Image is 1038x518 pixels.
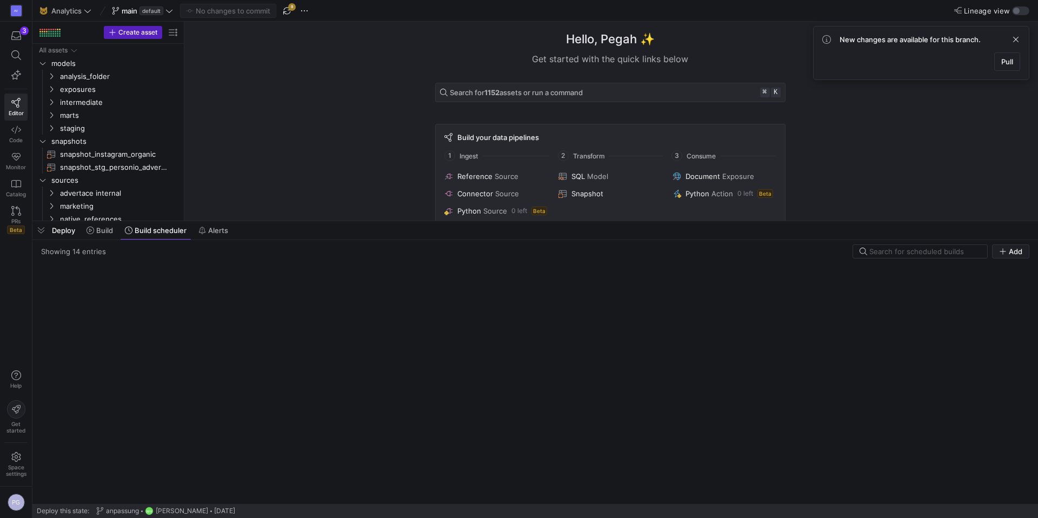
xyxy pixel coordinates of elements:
[106,507,139,515] span: anpassung
[686,189,709,198] span: Python
[37,4,94,18] button: 🐱Analytics
[51,174,178,187] span: sources
[760,88,770,97] kbd: ⌘
[145,507,154,515] div: RPH
[1009,247,1022,256] span: Add
[495,189,519,198] span: Source
[214,507,235,515] span: [DATE]
[435,52,786,65] div: Get started with the quick links below
[4,148,28,175] a: Monitor
[556,187,664,200] button: Snapshot
[7,225,25,234] span: Beta
[60,96,178,109] span: intermediate
[571,189,603,198] span: Snapshot
[771,88,781,97] kbd: k
[737,190,753,197] span: 0 left
[51,6,82,15] span: Analytics
[511,207,527,215] span: 0 left
[122,6,137,15] span: main
[722,172,754,181] span: Exposure
[686,172,720,181] span: Document
[4,2,28,20] a: AV
[587,172,608,181] span: Model
[457,189,493,198] span: Connector
[120,221,191,240] button: Build scheduler
[37,135,179,148] div: Press SPACE to select this row.
[4,202,28,238] a: PRsBeta
[9,137,23,143] span: Code
[37,161,179,174] div: Press SPACE to select this row.
[531,207,547,215] span: Beta
[60,187,178,200] span: advertace internal
[670,187,778,200] button: PythonAction0 leftBeta
[37,57,179,70] div: Press SPACE to select this row.
[135,226,187,235] span: Build scheduler
[82,221,118,240] button: Build
[60,213,178,225] span: native_references
[4,447,28,482] a: Spacesettings
[60,148,167,161] span: snapshot_instagram_organic​​​​​​​
[992,244,1029,258] button: Add
[37,212,179,225] div: Press SPACE to select this row.
[571,172,585,181] span: SQL
[194,221,233,240] button: Alerts
[450,88,583,97] span: Search for assets or run a command
[37,187,179,200] div: Press SPACE to select this row.
[442,170,550,183] button: ReferenceSource
[6,191,26,197] span: Catalog
[37,200,179,212] div: Press SPACE to select this row.
[994,52,1020,71] button: Pull
[208,226,228,235] span: Alerts
[37,161,179,174] a: snapshot_stg_personio_advertace__employees​​​​​​​
[37,109,179,122] div: Press SPACE to select this row.
[4,491,28,514] button: PG
[60,200,178,212] span: marketing
[60,83,178,96] span: exposures
[11,218,21,224] span: PRs
[556,170,664,183] button: SQLModel
[4,26,28,45] button: 3
[37,44,179,57] div: Press SPACE to select this row.
[104,26,162,39] button: Create asset
[6,464,26,477] span: Space settings
[60,161,167,174] span: snapshot_stg_personio_advertace__employees​​​​​​​
[52,226,75,235] span: Deploy
[435,83,786,102] button: Search for1152assets or run a command⌘k
[457,207,481,215] span: Python
[4,396,28,438] button: Getstarted
[51,57,178,70] span: models
[60,122,178,135] span: staging
[757,189,773,198] span: Beta
[60,109,178,122] span: marts
[37,96,179,109] div: Press SPACE to select this row.
[483,207,507,215] span: Source
[51,135,178,148] span: snapshots
[711,189,733,198] span: Action
[6,421,25,434] span: Get started
[8,494,25,511] div: PG
[495,172,518,181] span: Source
[118,29,157,36] span: Create asset
[4,94,28,121] a: Editor
[484,88,500,97] strong: 1152
[39,7,47,15] span: 🐱
[442,204,550,217] button: PythonSource0 leftBeta
[9,382,23,389] span: Help
[37,174,179,187] div: Press SPACE to select this row.
[41,247,106,256] div: Showing 14 entries
[156,507,208,515] span: [PERSON_NAME]
[37,148,179,161] div: Press SPACE to select this row.
[9,110,24,116] span: Editor
[37,83,179,96] div: Press SPACE to select this row.
[1001,57,1013,66] span: Pull
[20,26,29,35] div: 3
[109,4,176,18] button: maindefault
[6,164,26,170] span: Monitor
[869,247,981,256] input: Search for scheduled builds
[139,6,163,15] span: default
[96,226,113,235] span: Build
[4,366,28,394] button: Help
[964,6,1010,15] span: Lineage view
[37,122,179,135] div: Press SPACE to select this row.
[4,175,28,202] a: Catalog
